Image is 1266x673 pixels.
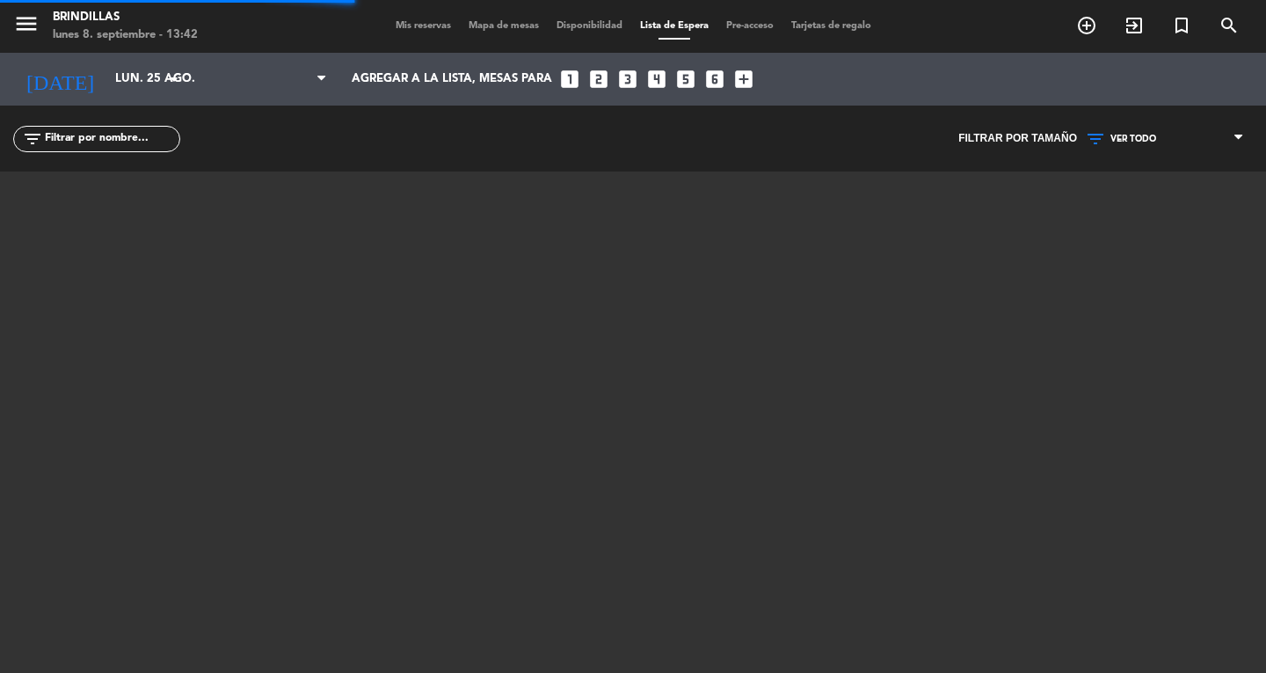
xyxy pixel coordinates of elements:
[43,129,179,149] input: Filtrar por nombre...
[645,68,668,91] i: looks_4
[387,21,460,31] span: Mis reservas
[587,68,610,91] i: looks_two
[674,68,697,91] i: looks_5
[558,68,581,91] i: looks_one
[13,60,106,99] i: [DATE]
[164,69,185,90] i: arrow_drop_down
[1171,15,1192,36] i: turned_in_not
[703,68,726,91] i: looks_6
[53,9,198,26] div: Brindillas
[13,11,40,37] i: menu
[1219,15,1240,36] i: search
[460,21,548,31] span: Mapa de mesas
[958,130,1077,148] span: Filtrar por tamaño
[53,26,198,44] div: lunes 8. septiembre - 13:42
[717,21,782,31] span: Pre-acceso
[782,21,880,31] span: Tarjetas de regalo
[1076,15,1097,36] i: add_circle_outline
[631,21,717,31] span: Lista de Espera
[732,68,755,91] i: add_box
[616,68,639,91] i: looks_3
[352,72,552,86] span: Agregar a la lista, mesas para
[1110,134,1156,144] span: VER TODO
[13,11,40,43] button: menu
[548,21,631,31] span: Disponibilidad
[1124,15,1145,36] i: exit_to_app
[22,128,43,150] i: filter_list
